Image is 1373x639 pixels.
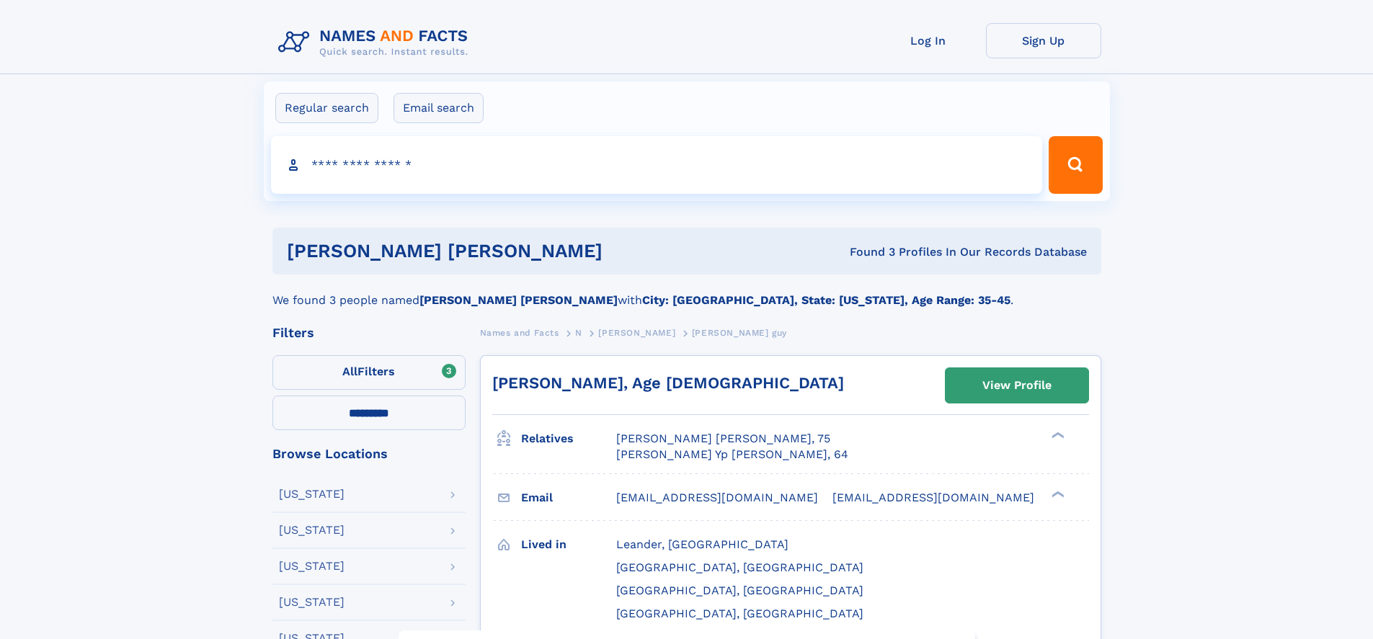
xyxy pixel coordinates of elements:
a: [PERSON_NAME] [598,323,675,341]
span: [GEOGRAPHIC_DATA], [GEOGRAPHIC_DATA] [616,584,863,597]
input: search input [271,136,1043,194]
div: View Profile [982,369,1052,402]
span: All [342,365,357,378]
h3: Relatives [521,426,616,451]
span: N [575,328,582,338]
div: ❯ [1048,489,1065,499]
div: Found 3 Profiles In Our Records Database [726,244,1087,260]
a: [PERSON_NAME] [PERSON_NAME], 75 [616,431,830,447]
a: [PERSON_NAME], Age [DEMOGRAPHIC_DATA] [492,374,844,392]
div: [US_STATE] [279,524,345,536]
div: Browse Locations [272,447,466,460]
h1: [PERSON_NAME] [PERSON_NAME] [287,242,727,260]
a: Log In [871,23,986,58]
span: [PERSON_NAME] guy [692,328,787,338]
div: We found 3 people named with . [272,274,1101,309]
h3: Lived in [521,532,616,557]
label: Regular search [275,93,378,123]
a: Sign Up [986,23,1101,58]
div: [US_STATE] [279,488,345,500]
h3: Email [521,486,616,510]
button: Search Button [1049,136,1102,194]
div: [US_STATE] [279,596,345,608]
b: [PERSON_NAME] [PERSON_NAME] [419,293,618,307]
span: [PERSON_NAME] [598,328,675,338]
div: ❯ [1048,431,1065,440]
div: [US_STATE] [279,560,345,572]
b: City: [GEOGRAPHIC_DATA], State: [US_STATE], Age Range: 35-45 [642,293,1010,307]
a: View Profile [946,368,1088,403]
img: Logo Names and Facts [272,23,480,62]
span: [EMAIL_ADDRESS][DOMAIN_NAME] [616,491,818,504]
label: Filters [272,355,466,390]
span: [GEOGRAPHIC_DATA], [GEOGRAPHIC_DATA] [616,560,863,574]
div: Filters [272,326,466,339]
span: Leander, [GEOGRAPHIC_DATA] [616,537,788,551]
label: Email search [394,93,484,123]
span: [GEOGRAPHIC_DATA], [GEOGRAPHIC_DATA] [616,607,863,620]
a: [PERSON_NAME] Yp [PERSON_NAME], 64 [616,447,848,463]
a: N [575,323,582,341]
span: [EMAIL_ADDRESS][DOMAIN_NAME] [832,491,1034,504]
a: Names and Facts [480,323,559,341]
